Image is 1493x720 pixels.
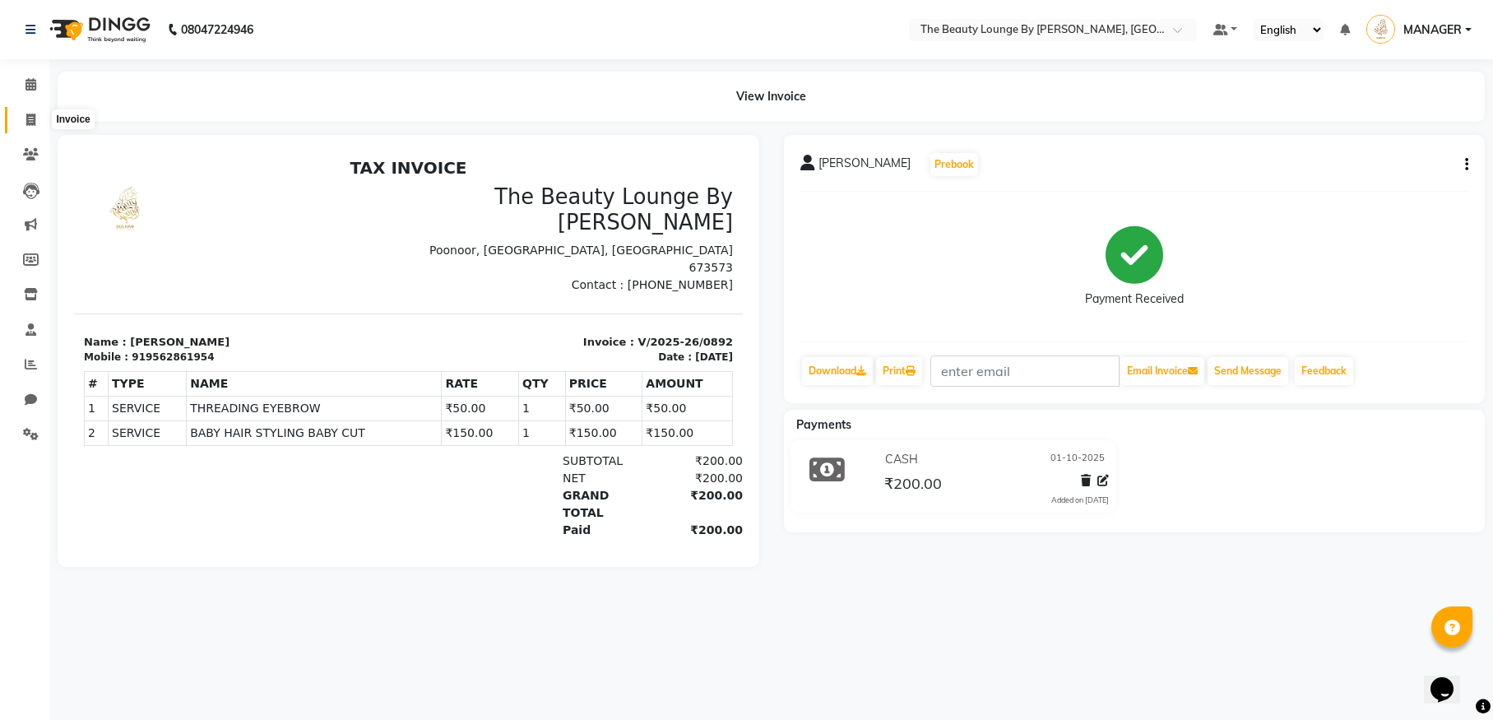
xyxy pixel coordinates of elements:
[1208,357,1288,385] button: Send Message
[479,370,573,388] div: Paid
[876,357,922,385] a: Print
[796,417,851,432] span: Payments
[10,183,325,199] p: Name : [PERSON_NAME]
[1051,495,1109,506] div: Added on [DATE]
[573,336,668,370] div: ₹200.00
[884,474,942,497] span: ₹200.00
[116,273,364,290] span: BABY HAIR STYLING BABY CUT
[10,7,659,26] h2: TAX INVOICE
[491,270,568,295] td: ₹150.00
[113,221,368,245] th: NAME
[802,357,873,385] a: Download
[11,270,35,295] td: 2
[568,221,659,245] th: AMOUNT
[181,7,253,53] b: 08047224946
[35,270,113,295] td: SERVICE
[10,198,54,213] div: Mobile :
[444,270,491,295] td: 1
[584,198,618,213] div: Date :
[1085,290,1184,308] div: Payment Received
[479,301,573,318] div: SUBTOTAL
[930,153,978,176] button: Prebook
[1403,21,1462,39] span: MANAGER
[345,91,660,125] p: Poonoor, [GEOGRAPHIC_DATA], [GEOGRAPHIC_DATA] 673573
[573,318,668,336] div: ₹200.00
[345,125,660,142] p: Contact : [PHONE_NUMBER]
[11,245,35,270] td: 1
[368,270,445,295] td: ₹150.00
[491,221,568,245] th: PRICE
[58,72,1485,122] div: View Invoice
[345,183,660,199] p: Invoice : V/2025-26/0892
[368,245,445,270] td: ₹50.00
[491,245,568,270] td: ₹50.00
[1295,357,1353,385] a: Feedback
[42,7,155,53] img: logo
[1424,654,1477,704] iframe: chat widget
[1050,451,1105,468] span: 01-10-2025
[1120,357,1204,385] button: Email Invoice
[116,249,364,266] span: THREADING EYEBROW
[885,451,918,468] span: CASH
[345,33,660,84] h3: The Beauty Lounge By [PERSON_NAME]
[35,221,113,245] th: TYPE
[573,301,668,318] div: ₹200.00
[1366,15,1395,44] img: MANAGER
[58,198,140,213] div: 919562861954
[568,270,659,295] td: ₹150.00
[11,221,35,245] th: #
[573,370,668,388] div: ₹200.00
[568,245,659,270] td: ₹50.00
[52,109,94,129] div: Invoice
[818,155,911,178] span: [PERSON_NAME]
[930,355,1120,387] input: enter email
[621,198,659,213] div: [DATE]
[444,221,491,245] th: QTY
[479,318,573,336] div: NET
[368,221,445,245] th: RATE
[479,336,573,370] div: GRAND TOTAL
[35,245,113,270] td: SERVICE
[444,245,491,270] td: 1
